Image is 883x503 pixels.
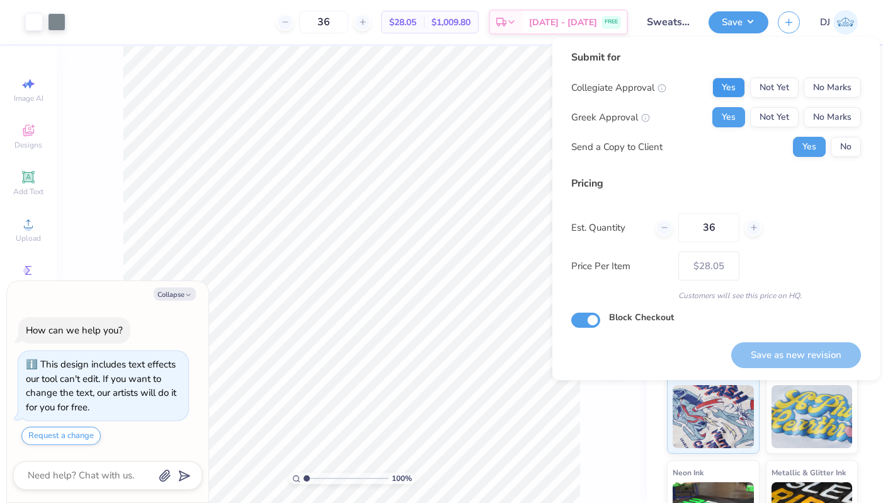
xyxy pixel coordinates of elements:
div: Greek Approval [571,110,650,125]
button: Yes [793,137,826,157]
button: Collapse [154,287,196,301]
span: FREE [605,18,618,26]
span: Add Text [13,187,43,197]
div: Send a Copy to Client [571,140,663,154]
div: Pricing [571,176,861,191]
span: DJ [820,15,830,30]
button: Yes [712,78,745,98]
img: Puff Ink [772,385,853,448]
span: $28.05 [389,16,416,29]
button: Not Yet [750,78,799,98]
div: This design includes text effects our tool can't edit. If you want to change the text, our artist... [26,358,176,413]
span: $1,009.80 [431,16,470,29]
a: DJ [820,10,858,35]
label: Est. Quantity [571,221,646,235]
button: Request a change [21,427,101,445]
span: 100 % [392,473,412,484]
span: Metallic & Glitter Ink [772,466,846,479]
input: – – [299,11,348,33]
button: No Marks [804,107,861,127]
img: Deep Jujhar Sidhu [833,10,858,35]
span: Image AI [14,93,43,103]
input: Untitled Design [637,9,699,35]
label: Block Checkout [609,311,674,324]
img: Standard [673,385,754,448]
button: Not Yet [750,107,799,127]
button: Save [709,11,768,33]
span: [DATE] - [DATE] [529,16,597,29]
span: Designs [14,140,42,150]
span: Neon Ink [673,466,704,479]
label: Price Per Item [571,259,669,274]
span: Upload [16,233,41,243]
button: No Marks [804,78,861,98]
div: Submit for [571,50,861,65]
div: Customers will see this price on HQ. [571,290,861,301]
div: How can we help you? [26,324,123,337]
button: No [831,137,861,157]
input: – – [678,213,739,242]
div: Collegiate Approval [571,81,666,95]
button: Yes [712,107,745,127]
